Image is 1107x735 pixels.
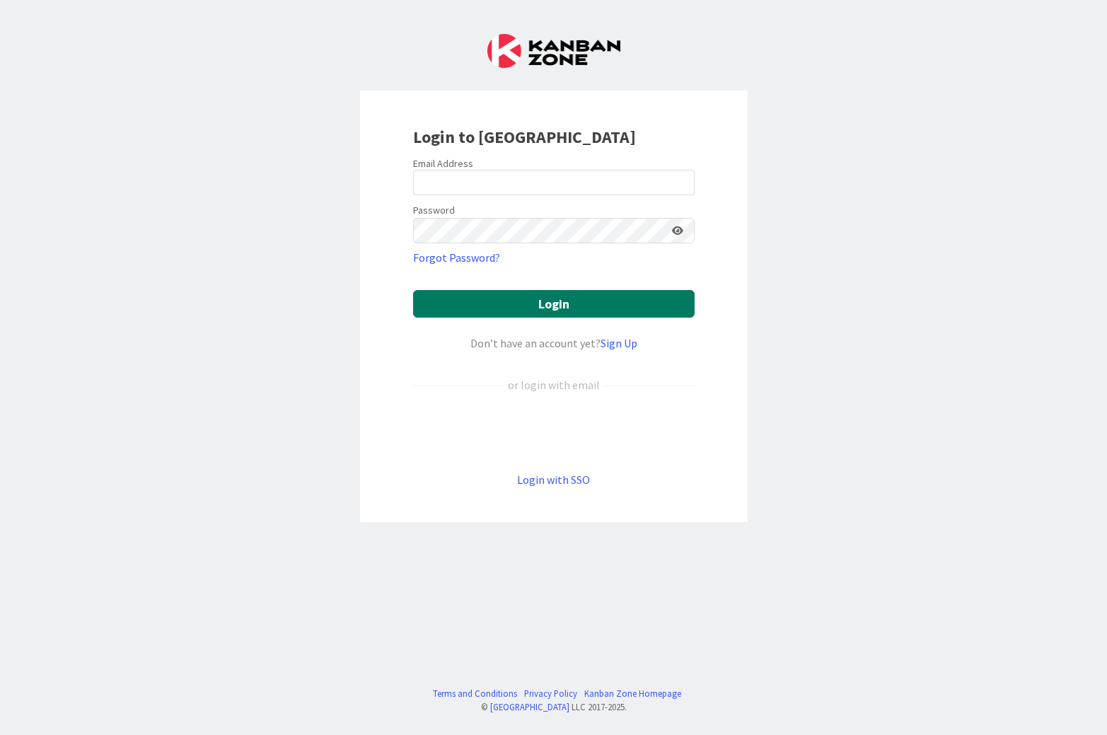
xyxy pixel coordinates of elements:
[433,687,517,700] a: Terms and Conditions
[413,157,473,170] label: Email Address
[584,687,681,700] a: Kanban Zone Homepage
[406,417,702,448] iframe: Sign in with Google Button
[490,701,569,712] a: [GEOGRAPHIC_DATA]
[413,203,455,218] label: Password
[413,290,695,318] button: Login
[413,335,695,352] div: Don’t have an account yet?
[517,473,590,487] a: Login with SSO
[504,376,603,393] div: or login with email
[524,687,577,700] a: Privacy Policy
[426,700,681,714] div: © LLC 2017- 2025 .
[413,126,636,148] b: Login to [GEOGRAPHIC_DATA]
[413,249,500,266] a: Forgot Password?
[601,336,637,350] a: Sign Up
[487,34,620,68] img: Kanban Zone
